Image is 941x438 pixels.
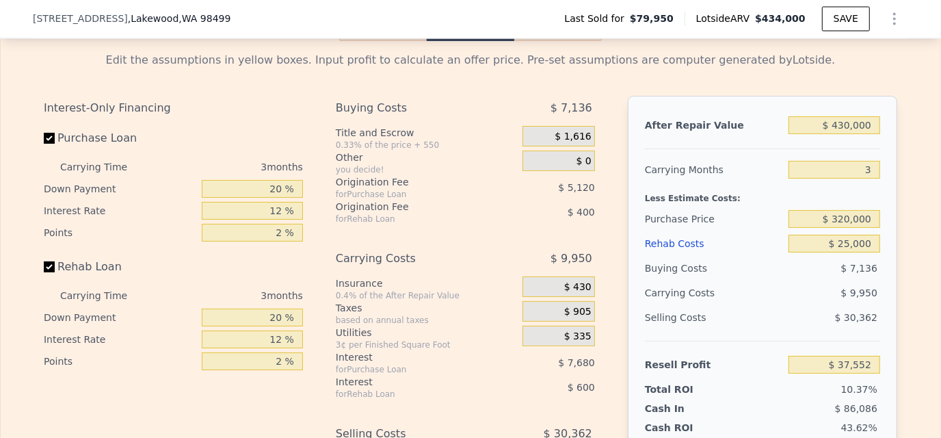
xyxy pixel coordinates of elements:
span: 43.62% [841,422,877,433]
div: Carrying Time [60,285,149,307]
div: Title and Escrow [336,126,517,140]
div: Down Payment [44,307,196,328]
label: Purchase Loan [44,126,196,151]
div: Down Payment [44,178,196,200]
span: [STREET_ADDRESS] [33,12,128,26]
span: $ 5,120 [558,182,594,193]
span: $ 400 [568,207,595,218]
div: Purchase Price [645,207,783,231]
div: Resell Profit [645,352,783,377]
div: Interest Rate [44,328,196,350]
div: Rehab Costs [645,231,783,256]
div: After Repair Value [645,113,783,138]
div: Total ROI [645,383,730,396]
div: Interest [336,350,488,364]
div: Interest [336,375,488,389]
div: 0.33% of the price + 550 [336,140,517,151]
div: for Purchase Loan [336,189,488,200]
span: $ 9,950 [841,287,877,298]
span: , Lakewood [128,12,231,26]
div: you decide! [336,164,517,175]
div: Carrying Costs [336,246,488,271]
span: $ 905 [564,306,592,318]
div: 3¢ per Finished Square Foot [336,339,517,350]
span: $ 335 [564,331,592,343]
span: , WA 98499 [178,14,230,25]
span: 10.37% [841,384,877,395]
span: $ 7,136 [841,263,877,274]
label: Rehab Loan [44,255,196,279]
div: Carrying Time [60,156,149,178]
button: Show Options [881,5,908,33]
div: Utilities [336,326,517,339]
span: $ 7,680 [558,357,594,368]
div: Carrying Months [645,157,783,182]
span: $ 86,086 [835,403,877,414]
div: Interest-Only Financing [44,96,303,120]
span: $ 1,616 [555,131,591,143]
div: Selling Costs [645,305,783,330]
span: $434,000 [755,14,806,25]
div: Buying Costs [645,256,783,281]
div: Less Estimate Costs: [645,182,880,207]
div: Other [336,151,517,164]
span: $ 430 [564,281,592,294]
div: Cash ROI [645,421,743,435]
span: $79,950 [630,12,674,26]
div: Carrying Costs [645,281,730,305]
span: Lotside ARV [696,12,755,26]
div: 3 months [155,285,303,307]
span: $ 9,950 [551,246,592,271]
input: Rehab Loan [44,261,55,272]
div: 3 months [155,156,303,178]
div: Origination Fee [336,200,488,214]
span: $ 7,136 [551,96,592,120]
div: Insurance [336,276,517,290]
div: based on annual taxes [336,315,517,326]
div: Edit the assumptions in yellow boxes. Input profit to calculate an offer price. Pre-set assumptio... [44,52,897,68]
button: SAVE [822,7,870,31]
span: $ 0 [576,155,592,168]
span: $ 30,362 [835,312,877,323]
div: for Rehab Loan [336,214,488,224]
div: Origination Fee [336,175,488,189]
div: Cash In [645,402,730,415]
div: Taxes [336,301,517,315]
div: Buying Costs [336,96,488,120]
div: 0.4% of the After Repair Value [336,290,517,301]
span: Last Sold for [564,12,630,26]
div: Points [44,222,196,244]
div: Points [44,350,196,372]
div: for Purchase Loan [336,364,488,375]
div: Interest Rate [44,200,196,222]
div: for Rehab Loan [336,389,488,400]
span: $ 600 [568,382,595,393]
input: Purchase Loan [44,133,55,144]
